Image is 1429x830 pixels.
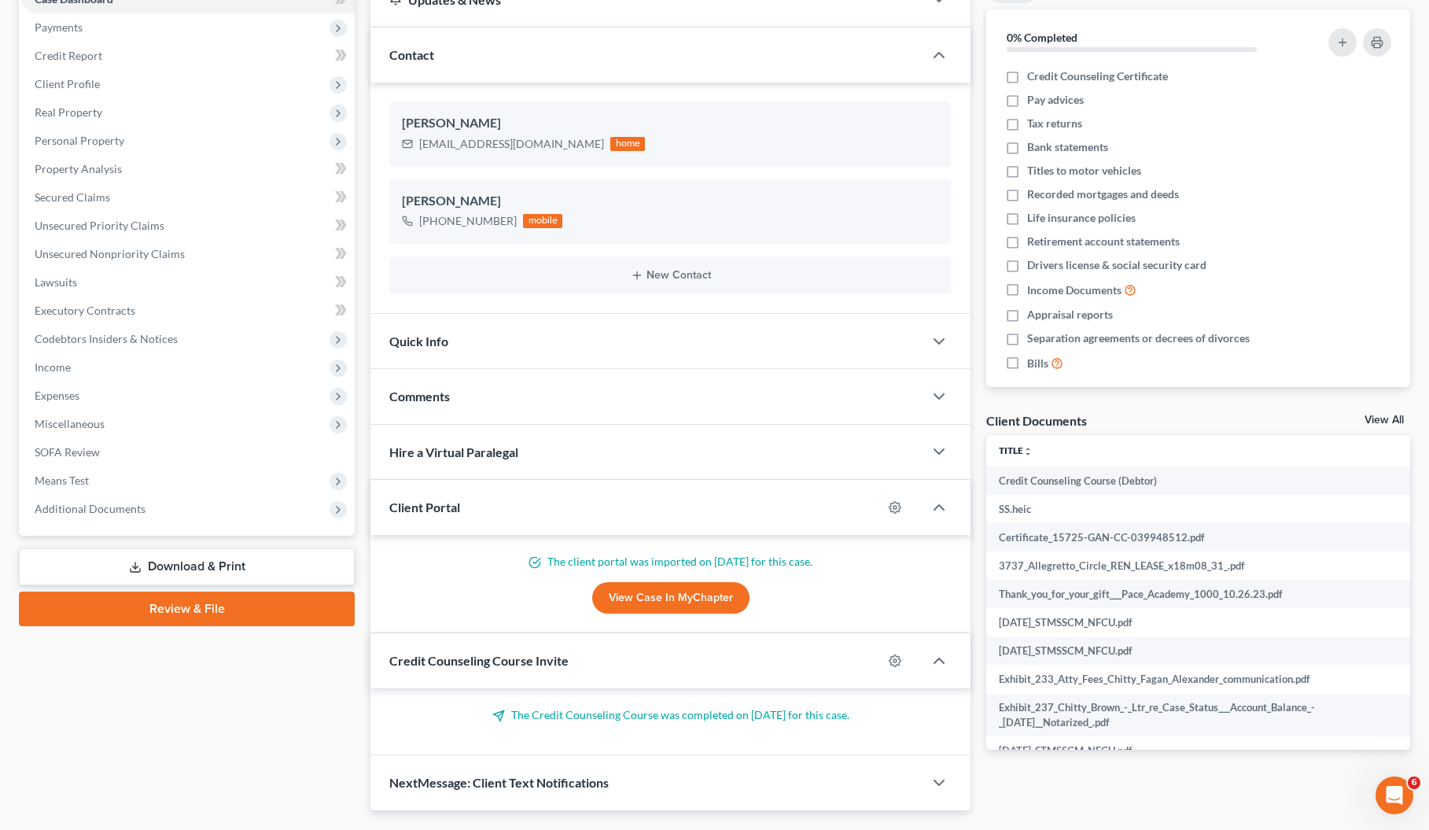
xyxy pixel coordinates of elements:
a: Property Analysis [22,155,355,183]
a: Titleunfold_more [999,445,1033,456]
span: Retirement account statements [1027,234,1180,249]
td: Exhibit_237_Chitty_Brown_-_Ltr_re_Case_Status___Account_Balance_-_[DATE]__Notarized_.pdf [986,694,1416,737]
span: NextMessage: Client Text Notifications [389,775,609,790]
span: Payments [35,20,83,34]
span: Personal Property [35,134,124,147]
td: [DATE]_STMSSCM_NFCU.pdf [986,608,1416,636]
a: Secured Claims [22,183,355,212]
td: Exhibit_233_Atty_Fees_Chitty_Fagan_Alexander_communication.pdf [986,665,1416,693]
a: Unsecured Priority Claims [22,212,355,240]
span: Secured Claims [35,190,110,204]
span: SOFA Review [35,445,100,459]
span: Appraisal reports [1027,307,1113,323]
span: Bills [1027,356,1048,371]
a: SOFA Review [22,438,355,467]
td: Certificate_15725-GAN-CC-039948512.pdf [986,523,1416,551]
div: [PHONE_NUMBER] [419,213,517,229]
div: mobile [523,214,562,228]
span: Separation agreements or decrees of divorces [1027,330,1250,346]
span: Codebtors Insiders & Notices [35,332,178,345]
p: The client portal was imported on [DATE] for this case. [389,554,952,570]
div: home [610,137,645,151]
span: Executory Contracts [35,304,135,317]
strong: 0% Completed [1007,31,1077,44]
span: Hire a Virtual Paralegal [389,445,518,459]
span: Lawsuits [35,275,77,289]
span: Unsecured Nonpriority Claims [35,247,185,260]
a: Lawsuits [22,268,355,297]
div: [PERSON_NAME] [402,192,939,211]
a: Executory Contracts [22,297,355,325]
span: Income Documents [1027,282,1121,298]
div: [PERSON_NAME] [402,114,939,133]
span: Quick Info [389,334,448,349]
span: Bank statements [1027,139,1108,155]
span: Client Profile [35,77,100,90]
span: Property Analysis [35,162,122,175]
span: Income [35,360,71,374]
button: New Contact [402,269,939,282]
span: Credit Counseling Course Invite [389,653,569,668]
span: Pay advices [1027,92,1084,108]
span: Credit Report [35,49,102,62]
span: Recorded mortgages and deeds [1027,186,1179,202]
td: SS.heic [986,495,1416,523]
a: Download & Print [19,548,355,585]
span: Comments [389,389,450,404]
span: 6 [1408,777,1420,789]
span: Credit Counseling Certificate [1027,68,1168,84]
td: Credit Counseling Course (Debtor) [986,467,1416,495]
div: [EMAIL_ADDRESS][DOMAIN_NAME] [419,136,604,152]
a: Unsecured Nonpriority Claims [22,240,355,268]
iframe: Intercom live chat [1376,777,1413,814]
a: View Case in MyChapter [592,582,749,614]
span: Life insurance policies [1027,210,1136,226]
span: Tax returns [1027,116,1082,131]
td: Thank_you_for_your_gift___Pace_Academy_1000_10.26.23.pdf [986,580,1416,608]
span: Real Property [35,105,102,119]
a: View All [1365,415,1404,426]
span: Additional Documents [35,502,145,515]
span: Miscellaneous [35,417,105,430]
span: Client Portal [389,500,460,515]
a: Review & File [19,592,355,626]
span: Expenses [35,389,79,402]
td: 3737_Allegretto_Circle_REN_LEASE_x18m08_31_.pdf [986,551,1416,580]
i: unfold_more [1023,447,1033,456]
span: Unsecured Priority Claims [35,219,164,232]
span: Means Test [35,474,89,487]
div: Client Documents [986,412,1087,429]
span: Titles to motor vehicles [1027,163,1141,179]
span: Drivers license & social security card [1027,257,1206,273]
span: Contact [389,47,434,62]
td: [DATE]_STMSSCM_NFCU.pdf [986,736,1416,765]
td: [DATE]_STMSSCM_NFCU.pdf [986,636,1416,665]
a: Credit Report [22,42,355,70]
p: The Credit Counseling Course was completed on [DATE] for this case. [389,707,952,723]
